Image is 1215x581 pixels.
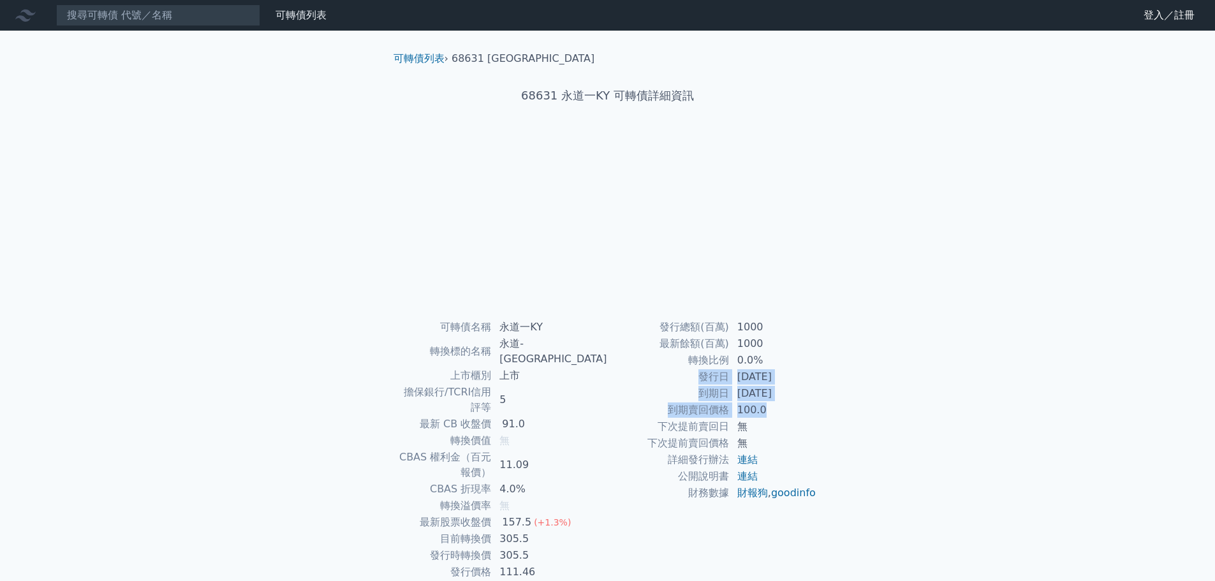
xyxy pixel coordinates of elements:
td: 上市櫃別 [399,367,492,384]
td: 轉換價值 [399,432,492,449]
td: CBAS 權利金（百元報價） [399,449,492,481]
td: 轉換比例 [608,352,730,369]
td: 4.0% [492,481,607,497]
h1: 68631 永道一KY 可轉債詳細資訊 [383,87,832,105]
td: 公開說明書 [608,468,730,485]
td: 發行日 [608,369,730,385]
td: 詳細發行辦法 [608,452,730,468]
td: 轉換標的名稱 [399,335,492,367]
td: 財務數據 [608,485,730,501]
td: [DATE] [730,385,817,402]
td: 發行價格 [399,564,492,580]
a: 可轉債列表 [394,52,445,64]
td: 1000 [730,335,817,352]
td: 最新 CB 收盤價 [399,416,492,432]
td: 下次提前賣回價格 [608,435,730,452]
td: 永道一KY [492,319,607,335]
span: 無 [499,499,510,511]
td: 111.46 [492,564,607,580]
td: , [730,485,817,501]
td: 到期賣回價格 [608,402,730,418]
td: 擔保銀行/TCRI信用評等 [399,384,492,416]
input: 搜尋可轉債 代號／名稱 [56,4,260,26]
li: › [394,51,448,66]
td: 5 [492,384,607,416]
td: 發行總額(百萬) [608,319,730,335]
td: 下次提前賣回日 [608,418,730,435]
a: 連結 [737,470,758,482]
a: 財報狗 [737,487,768,499]
td: 轉換溢價率 [399,497,492,514]
a: 登入／註冊 [1133,5,1205,26]
td: 最新餘額(百萬) [608,335,730,352]
td: 11.09 [492,449,607,481]
iframe: Chat Widget [1151,520,1215,581]
td: 發行時轉換價 [399,547,492,564]
td: 上市 [492,367,607,384]
td: 100.0 [730,402,817,418]
td: 可轉債名稱 [399,319,492,335]
td: 0.0% [730,352,817,369]
a: 連結 [737,453,758,466]
td: 1000 [730,319,817,335]
td: [DATE] [730,369,817,385]
td: 305.5 [492,531,607,547]
span: (+1.3%) [534,517,571,527]
a: 可轉債列表 [276,9,327,21]
td: 到期日 [608,385,730,402]
td: 無 [730,435,817,452]
li: 68631 [GEOGRAPHIC_DATA] [452,51,594,66]
td: 305.5 [492,547,607,564]
td: 永道-[GEOGRAPHIC_DATA] [492,335,607,367]
td: CBAS 折現率 [399,481,492,497]
div: 91.0 [499,416,527,432]
td: 目前轉換價 [399,531,492,547]
td: 無 [730,418,817,435]
div: 157.5 [499,515,534,530]
span: 無 [499,434,510,446]
a: goodinfo [771,487,816,499]
td: 最新股票收盤價 [399,514,492,531]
